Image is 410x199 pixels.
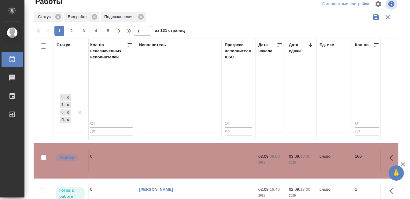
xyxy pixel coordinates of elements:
span: из 131 страниц [155,27,185,36]
button: Здесь прячутся важные кнопки [386,183,401,198]
div: Можно подбирать исполнителей [55,153,85,162]
td: слово [316,150,352,172]
button: 🙏 [389,165,404,181]
span: 2 [67,28,76,34]
p: 17:00 [300,187,310,192]
div: Готов к работе, В работе, В ожидании, Подбор [59,116,72,124]
div: Вид работ [64,12,99,22]
button: Сбросить фильтры [382,11,393,23]
div: Готов к работе, В работе, В ожидании, Подбор [59,94,72,101]
p: 03.09, [258,154,270,159]
button: 2 [67,26,76,36]
p: Вид работ [68,14,89,20]
div: Исполнитель [139,42,166,48]
p: 2025 [258,193,283,199]
span: 5 [103,28,113,34]
div: Готов к работе [60,94,65,101]
button: Здесь прячутся важные кнопки [386,150,401,165]
td: 0 [87,150,136,172]
input: До [225,127,252,135]
button: 5 [103,26,113,36]
span: 3 [79,28,89,34]
p: 2025 [289,160,313,166]
button: 4 [91,26,101,36]
p: Статус [38,14,53,20]
div: Ед. изм [320,42,334,48]
span: 🙏 [391,167,401,179]
p: 16:40 [270,187,280,192]
div: В ожидании [60,109,65,116]
div: Дата сдачи [289,42,307,54]
button: Сохранить фильтры [370,11,382,23]
div: Готов к работе, В работе, В ожидании, Подбор [59,109,72,116]
div: В работе [60,102,65,108]
input: От [90,120,133,128]
div: Кол-во [355,42,369,48]
button: 3 [79,26,89,36]
p: 02.09, [258,187,270,192]
p: 09:00 [270,154,280,159]
a: [PERSON_NAME] [139,187,173,192]
input: От [225,120,252,128]
p: 10:00 [300,154,310,159]
div: Подразделение [101,12,146,22]
div: Дата начала [258,42,277,54]
div: Прогресс исполнителя в SC [225,42,252,60]
p: 2025 [258,160,283,166]
p: Подразделение [104,14,136,20]
div: Статус [57,42,70,48]
input: До [90,127,133,135]
span: 4 [91,28,101,34]
p: 2025 [289,193,313,199]
div: Кол-во неназначенных исполнителей [90,42,127,60]
p: 02.09, [289,187,300,192]
p: Подбор [59,154,75,160]
td: 100 [352,150,382,172]
p: 03.09, [289,154,300,159]
div: Статус [34,12,63,22]
div: Готов к работе, В работе, В ожидании, Подбор [59,101,72,109]
input: До [355,127,379,135]
div: Подбор [60,117,65,123]
input: От [355,120,379,128]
